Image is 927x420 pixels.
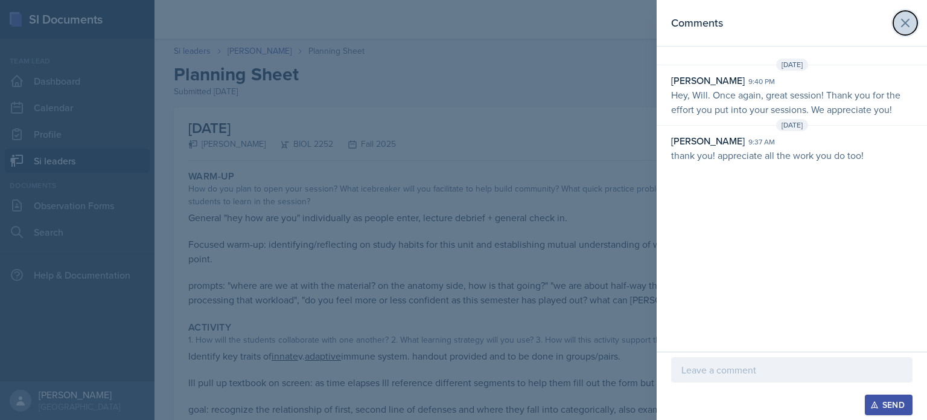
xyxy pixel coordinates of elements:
span: [DATE] [776,119,808,131]
button: Send [865,395,913,415]
h2: Comments [671,15,723,31]
div: 9:37 am [748,137,775,147]
div: Send [873,400,905,410]
p: thank you! appreciate all the work you do too! [671,148,913,163]
p: Hey, Will. Once again, great session! Thank you for the effort you put into your sessions. We app... [671,88,913,117]
span: [DATE] [776,59,808,71]
div: [PERSON_NAME] [671,134,745,148]
div: 9:40 pm [748,76,775,87]
div: [PERSON_NAME] [671,73,745,88]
